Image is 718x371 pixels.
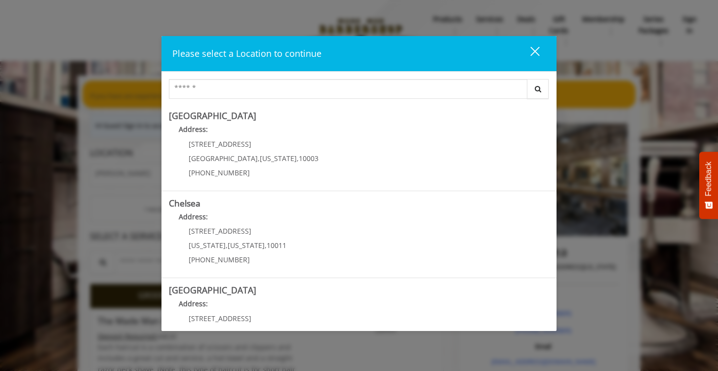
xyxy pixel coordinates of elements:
div: close dialog [519,46,539,61]
b: [GEOGRAPHIC_DATA] [169,110,256,122]
b: Address: [179,212,208,221]
span: [PHONE_NUMBER] [189,168,250,177]
span: , [226,241,228,250]
span: [STREET_ADDRESS] [189,139,251,149]
span: Please select a Location to continue [172,47,321,59]
span: [STREET_ADDRESS] [189,226,251,236]
b: Address: [179,124,208,134]
div: Center Select [169,79,549,104]
span: [STREET_ADDRESS] [189,314,251,323]
span: 10011 [267,241,286,250]
span: [US_STATE] [260,154,297,163]
button: Feedback - Show survey [699,152,718,219]
span: [US_STATE] [228,241,265,250]
span: , [297,154,299,163]
b: Address: [179,299,208,308]
span: 10003 [299,154,319,163]
input: Search Center [169,79,527,99]
span: [PHONE_NUMBER] [189,255,250,264]
b: [GEOGRAPHIC_DATA] [169,284,256,296]
button: close dialog [512,43,546,64]
span: , [265,241,267,250]
span: [GEOGRAPHIC_DATA] [189,154,258,163]
i: Search button [532,85,544,92]
span: , [258,154,260,163]
span: Feedback [704,162,713,196]
b: Chelsea [169,197,200,209]
span: [US_STATE] [189,241,226,250]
